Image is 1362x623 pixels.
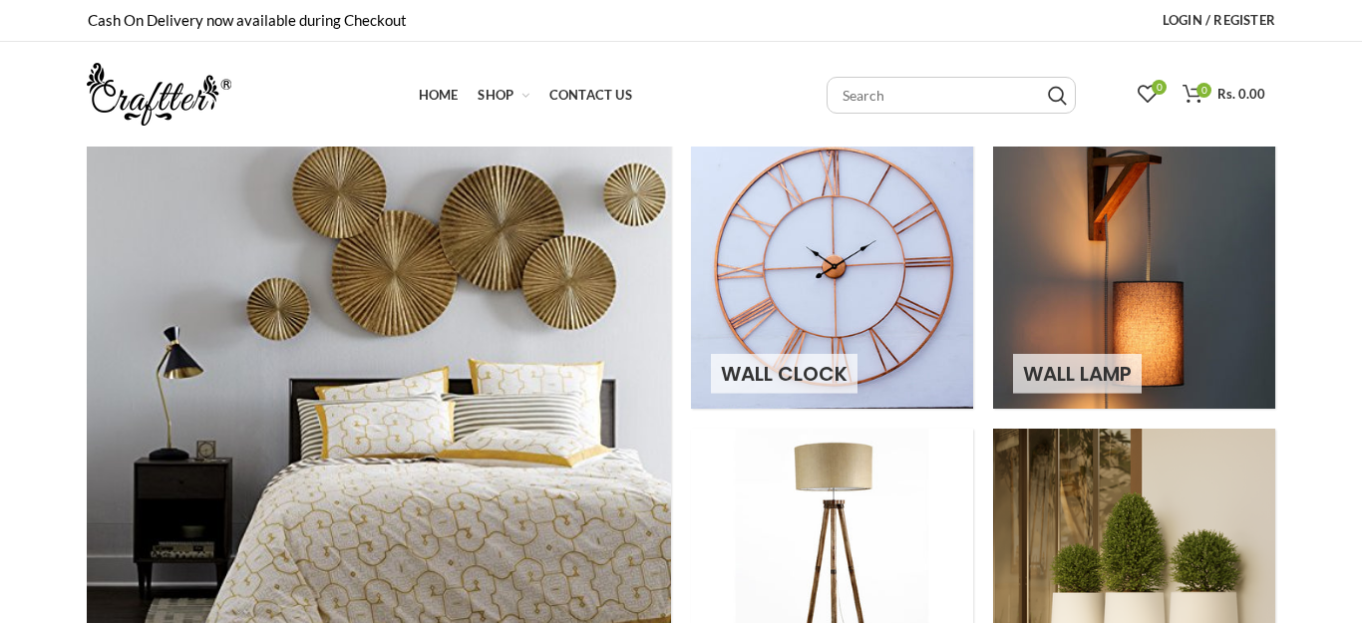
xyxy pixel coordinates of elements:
a: 0 [1128,75,1168,115]
span: 0 [1152,80,1167,95]
a: Home [409,75,469,115]
span: Login / Register [1163,12,1275,28]
input: Search [1048,86,1067,106]
span: Contact Us [549,87,632,103]
span: Rs. 0.00 [1217,86,1265,102]
input: Search [827,77,1076,114]
a: Shop [468,75,538,115]
a: Contact Us [539,75,642,115]
span: 0 [1196,83,1211,98]
img: craftter.com [87,63,231,126]
a: 0 Rs. 0.00 [1173,75,1275,115]
span: Shop [478,87,513,103]
span: Home [419,87,459,103]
